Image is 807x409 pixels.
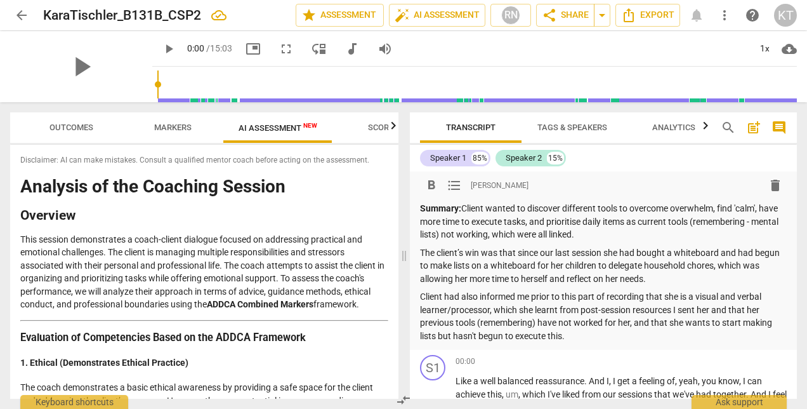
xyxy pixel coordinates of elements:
[420,290,787,342] p: Client had also informed me prior to this part of recording that she is a visual and verbal learn...
[14,8,29,23] span: arrow_back
[275,37,298,60] button: Fullscreen
[341,37,364,60] button: Switch to audio player
[471,152,489,164] div: 85%
[161,41,176,57] span: play_arrow
[774,4,797,27] button: KT
[301,8,317,23] span: star
[547,152,564,164] div: 15%
[718,117,738,138] button: Search
[672,389,696,399] span: we've
[446,123,495,132] span: Transcript
[389,4,485,27] button: AI Assessment
[741,4,764,27] a: Help
[692,395,787,409] div: Ask support
[621,8,674,23] span: Export
[473,376,480,386] span: a
[296,4,384,27] button: Assessment
[522,389,548,399] span: which
[752,39,777,59] div: 1x
[537,123,607,132] span: Tags & Speakers
[395,8,480,23] span: AI Assessment
[615,4,680,27] button: Export
[518,389,522,399] span: ,
[542,8,557,23] span: share
[301,8,378,23] span: Assessment
[773,389,787,399] span: feel
[768,178,783,193] span: delete
[246,41,261,57] span: picture_in_picture
[768,389,773,399] span: I
[782,41,797,57] span: cloud_download
[675,376,679,386] span: ,
[20,155,388,166] span: Disclaimer: AI can make mistakes. Consult a qualified mentor coach before acting on the assessment.
[20,209,388,222] h2: Overview
[584,376,589,386] span: .
[497,376,535,386] span: balanced
[698,376,702,386] span: ,
[548,389,562,399] span: I've
[456,376,473,386] span: Like
[211,8,226,23] div: All changes saved
[187,43,204,53] span: 0:00
[20,177,388,197] h1: Analysis of the Coaching Session
[654,389,672,399] span: that
[65,50,98,83] span: play_arrow
[20,332,306,344] strong: Evaluation of Competencies Based on the ADDCA Framework
[308,37,331,60] button: View player as separate pane
[667,376,675,386] span: of
[582,389,603,399] span: from
[745,8,760,23] span: help
[617,376,632,386] span: get
[487,389,502,399] span: this
[747,376,762,386] span: can
[20,395,128,409] div: Keyboard shortcuts
[613,376,617,386] span: I
[652,123,695,132] span: Analytics
[717,8,732,23] span: more_vert
[746,389,751,399] span: .
[506,152,542,164] div: Speaker 2
[239,123,317,133] span: AI Assessment
[713,389,746,399] span: together
[377,41,393,57] span: volume_up
[242,37,265,60] button: Picture in picture
[471,180,528,191] span: [PERSON_NAME]
[618,389,654,399] span: sessions
[589,376,607,386] span: And
[49,123,93,132] span: Outcomes
[206,43,232,53] span: / 15:03
[769,117,789,138] button: Show/Hide comments
[490,4,531,27] button: RN
[536,4,594,27] button: Share
[721,120,736,135] span: search
[424,178,439,193] span: format_bold
[751,389,768,399] span: And
[420,202,787,241] p: Client wanted to discover different tools to overcome overwhelm, find 'calm', have more time to e...
[368,123,398,132] span: Scores
[609,376,613,386] span: ,
[542,8,589,23] span: Share
[771,120,787,135] span: comment
[20,358,188,368] strong: 1. Ethical (Demonstrates Ethical Practice)
[395,8,410,23] span: auto_fix_high
[43,8,201,23] h2: KaraTischler_B131B_CSP2
[480,376,497,386] span: well
[535,376,584,386] span: reassurance
[344,41,360,57] span: audiotrack
[420,203,461,213] strong: Summary:
[696,389,713,399] span: had
[632,376,639,386] span: a
[718,376,739,386] span: know
[207,299,313,309] strong: ADDCA Combined Markers
[430,152,466,164] div: Speaker 1
[420,246,787,286] p: The client’s win was that since our last session she had bought a whiteboard and had begun to mak...
[501,6,520,25] div: RN
[744,117,764,138] button: Add summary
[154,123,192,132] span: Markers
[502,389,506,399] span: ,
[20,233,388,311] p: This session demonstrates a coach-client dialogue focused on addressing practical and emotional c...
[679,376,698,386] span: yeah
[639,376,667,386] span: feeling
[594,8,610,23] span: arrow_drop_down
